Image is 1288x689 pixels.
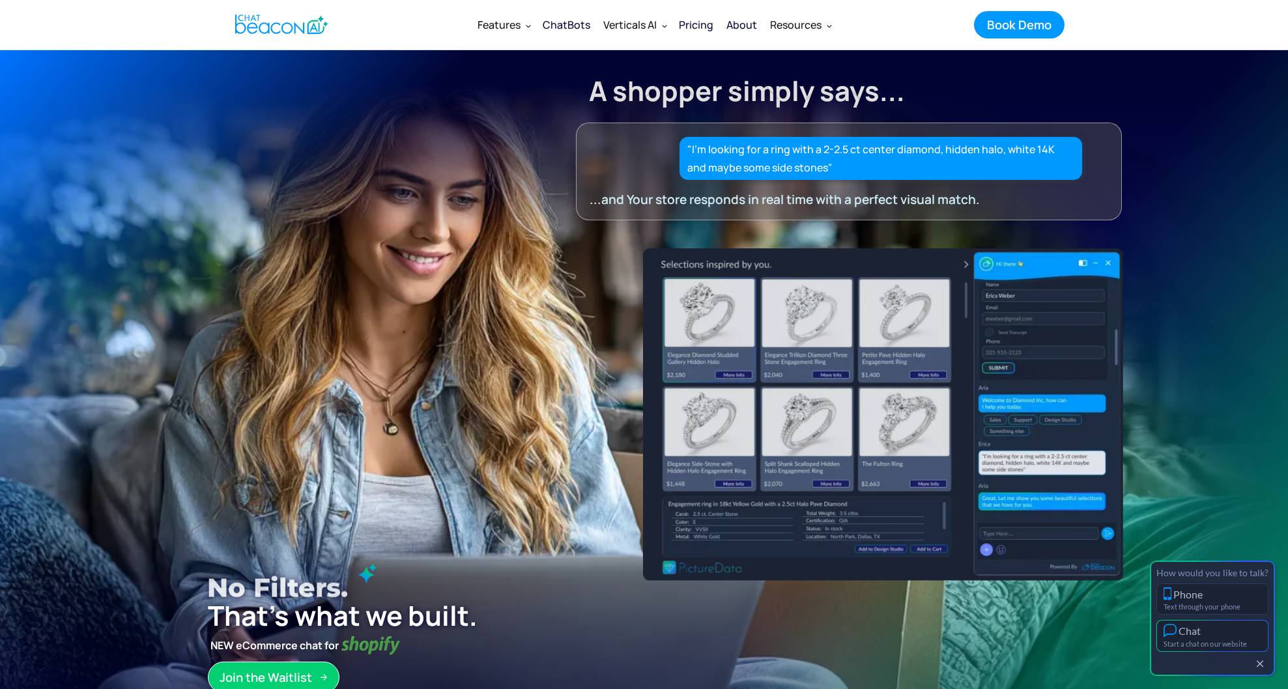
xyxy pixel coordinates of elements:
[526,23,531,28] img: Dropdown
[590,190,1080,209] div: ...and Your store responds in real time with a perfect visual match.
[207,566,607,608] h1: No filters.
[764,9,837,40] div: Resources
[720,8,764,42] a: About
[643,248,1123,580] img: ChatBeacon New UI Experience
[687,140,1075,177] div: "I’m looking for a ring with a 2-2.5 ct center diamond, hidden halo, white 14K and maybe some sid...
[770,16,822,34] div: Resources
[589,72,905,109] strong: A shopper simply says...
[679,16,713,34] div: Pricing
[672,8,720,42] a: Pricing
[726,16,757,34] div: About
[320,673,328,681] img: Arrow
[974,11,1065,38] a: Book Demo
[662,23,667,28] img: Dropdown
[597,9,672,40] div: Verticals AI
[987,16,1052,33] div: Book Demo
[208,597,478,634] strong: That’s what we built.
[478,16,521,34] div: Features
[536,8,597,42] a: ChatBots
[827,23,832,28] img: Dropdown
[208,636,341,654] strong: NEW eCommerce chat for
[603,16,657,34] div: Verticals AI
[220,669,312,686] div: Join the Waitlist
[543,16,590,34] div: ChatBots
[224,8,336,40] a: home
[471,9,536,40] div: Features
